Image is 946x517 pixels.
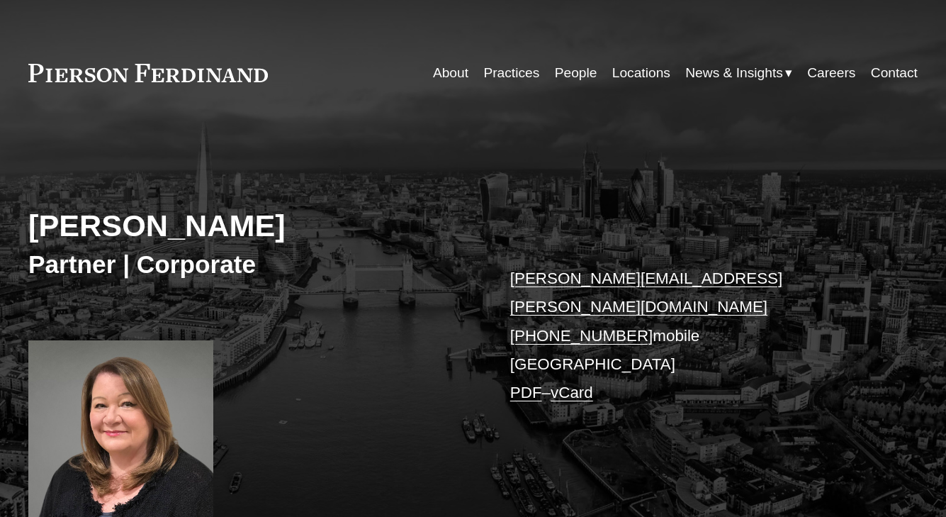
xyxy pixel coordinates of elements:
[28,249,473,280] h3: Partner | Corporate
[510,384,542,401] a: PDF
[807,60,855,87] a: Careers
[483,60,539,87] a: Practices
[685,60,792,87] a: folder dropdown
[871,60,918,87] a: Contact
[612,60,670,87] a: Locations
[510,269,782,316] a: [PERSON_NAME][EMAIL_ADDRESS][PERSON_NAME][DOMAIN_NAME]
[433,60,468,87] a: About
[510,265,881,408] p: mobile [GEOGRAPHIC_DATA] –
[28,207,473,244] h2: [PERSON_NAME]
[510,327,653,345] a: [PHONE_NUMBER]
[685,61,783,86] span: News & Insights
[555,60,597,87] a: People
[551,384,593,401] a: vCard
